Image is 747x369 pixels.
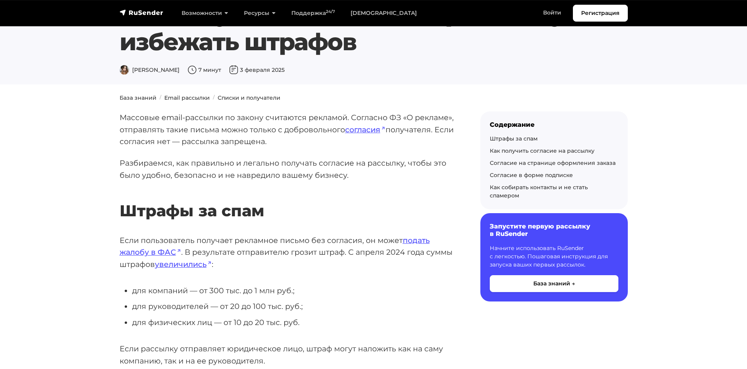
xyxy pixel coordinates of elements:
h2: Штрафы за спам [120,178,455,220]
a: База знаний [120,94,156,101]
img: Время чтения [187,65,197,75]
a: Штрафы за спам [490,135,538,142]
a: Списки и получатели [218,94,280,101]
a: Возможности [174,5,236,21]
li: для руководителей — от 20 до 100 тыс. руб.; [132,300,455,312]
a: Войти [535,5,569,21]
div: Содержание [490,121,618,128]
a: Email рассылки [164,94,210,101]
span: [PERSON_NAME] [120,66,180,73]
span: 3 февраля 2025 [229,66,285,73]
p: Разбираемся, как правильно и легально получать согласие на рассылку, чтобы это было удобно, безоп... [120,157,455,181]
a: согласия [345,125,385,134]
p: Если пользователь получает рекламное письмо без согласия, он может . В результате отправителю гро... [120,234,455,270]
a: Согласие на странице оформления заказа [490,159,616,166]
li: для физических лиц — от 10 до 20 тыс. руб. [132,316,455,329]
a: Поддержка24/7 [284,5,343,21]
img: Дата публикации [229,65,238,75]
li: для компаний — от 300 тыс. до 1 млн руб.; [132,285,455,297]
a: Как получить согласие на рассылку [490,147,594,154]
a: Регистрация [573,5,628,22]
a: [DEMOGRAPHIC_DATA] [343,5,425,21]
sup: 24/7 [326,9,335,14]
nav: breadcrumb [115,94,632,102]
a: Как собирать контакты и не стать спамером [490,184,588,199]
button: База знаний → [490,275,618,292]
span: 7 минут [187,66,221,73]
a: Запустите первую рассылку в RuSender Начните использовать RuSender с легкостью. Пошаговая инструк... [480,213,628,301]
p: Если рассылку отправляет юридическое лицо, штраф могут наложить как на саму компанию, так и на ее... [120,343,455,367]
h6: Запустите первую рассылку в RuSender [490,223,618,237]
a: Ресурсы [236,5,284,21]
p: Начните использовать RuSender с легкостью. Пошаговая инструкция для запуска ваших первых рассылок. [490,244,618,269]
a: Согласие в форме подписке [490,172,573,179]
a: увеличились [155,259,212,269]
img: RuSender [120,9,164,16]
p: Массовые email-рассылки по закону считаются рекламой. Согласно ФЗ «О рекламе», отправлять такие п... [120,111,455,148]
